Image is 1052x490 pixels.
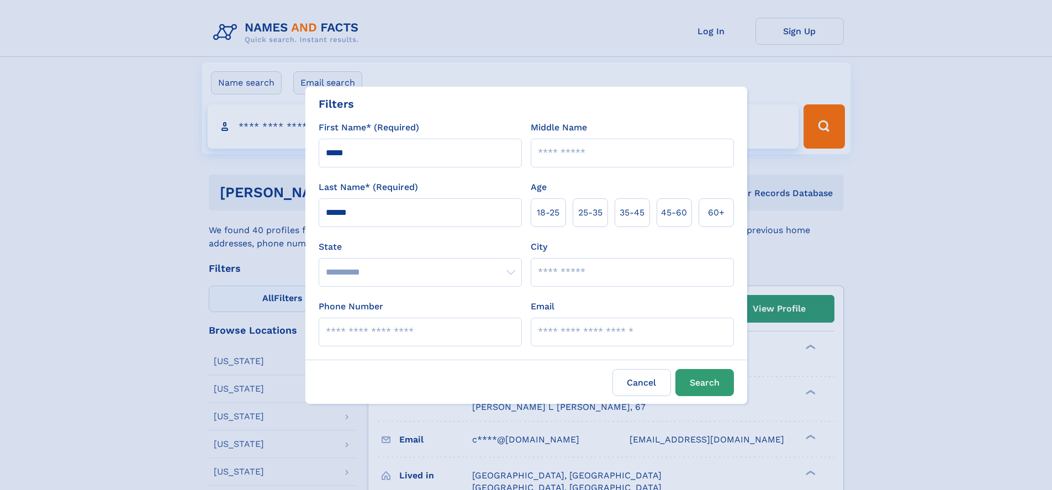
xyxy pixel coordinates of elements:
label: Last Name* (Required) [319,181,418,194]
span: 35‑45 [620,206,644,219]
label: Email [531,300,554,313]
label: First Name* (Required) [319,121,419,134]
button: Search [675,369,734,396]
label: Middle Name [531,121,587,134]
label: State [319,240,522,254]
span: 60+ [708,206,725,219]
span: 25‑35 [578,206,602,219]
span: 45‑60 [661,206,687,219]
label: Age [531,181,547,194]
label: Cancel [612,369,671,396]
div: Filters [319,96,354,112]
label: Phone Number [319,300,383,313]
label: City [531,240,547,254]
span: 18‑25 [537,206,559,219]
